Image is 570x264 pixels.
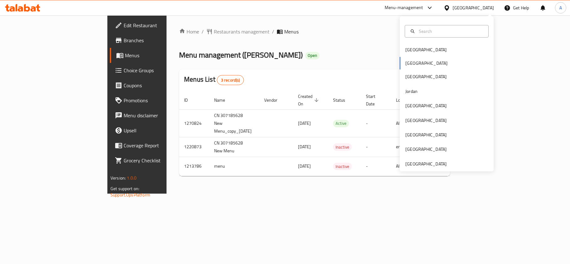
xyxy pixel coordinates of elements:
[184,96,196,104] span: ID
[333,163,352,170] span: Inactive
[110,93,203,108] a: Promotions
[559,4,562,11] span: A
[110,63,203,78] a: Choice Groups
[405,160,447,167] div: [GEOGRAPHIC_DATA]
[405,73,447,80] div: [GEOGRAPHIC_DATA]
[214,28,270,35] span: Restaurants management
[333,143,352,151] div: Inactive
[125,52,198,59] span: Menus
[361,109,391,137] td: -
[264,96,285,104] span: Vendor
[391,157,423,176] td: All
[391,137,423,157] td: en-US
[124,142,198,149] span: Coverage Report
[110,78,203,93] a: Coupons
[110,153,203,168] a: Grocery Checklist
[305,53,320,58] span: Open
[124,82,198,89] span: Coupons
[333,144,352,151] span: Inactive
[124,127,198,134] span: Upsell
[110,185,139,193] span: Get support on:
[202,28,204,35] li: /
[124,67,198,74] span: Choice Groups
[366,93,383,108] span: Start Date
[416,28,485,35] input: Search
[127,174,136,182] span: 1.0.0
[124,157,198,164] span: Grocery Checklist
[179,91,493,176] table: enhanced table
[405,146,447,153] div: [GEOGRAPHIC_DATA]
[110,108,203,123] a: Menu disclaimer
[385,4,423,12] div: Menu-management
[298,93,321,108] span: Created On
[184,75,244,85] h2: Menus List
[217,77,244,83] span: 3 record(s)
[453,4,494,11] div: [GEOGRAPHIC_DATA]
[361,137,391,157] td: -
[405,117,447,124] div: [GEOGRAPHIC_DATA]
[124,37,198,44] span: Branches
[333,96,353,104] span: Status
[284,28,299,35] span: Menus
[396,96,416,104] span: Locale
[361,157,391,176] td: -
[298,119,311,127] span: [DATE]
[124,22,198,29] span: Edit Restaurant
[110,174,126,182] span: Version:
[179,28,450,35] nav: breadcrumb
[110,191,150,199] a: Support.OpsPlatform
[272,28,274,35] li: /
[110,48,203,63] a: Menus
[110,138,203,153] a: Coverage Report
[333,120,349,127] span: Active
[124,112,198,119] span: Menu disclaimer
[179,48,303,62] span: Menu management ( [PERSON_NAME] )
[110,123,203,138] a: Upsell
[298,162,311,170] span: [DATE]
[209,157,259,176] td: menu
[206,28,270,35] a: Restaurants management
[209,137,259,157] td: CN 307185628 New Menu
[405,88,418,95] div: Jordan
[110,18,203,33] a: Edit Restaurant
[405,131,447,138] div: [GEOGRAPHIC_DATA]
[405,46,447,53] div: [GEOGRAPHIC_DATA]
[124,97,198,104] span: Promotions
[110,33,203,48] a: Branches
[298,143,311,151] span: [DATE]
[405,102,447,109] div: [GEOGRAPHIC_DATA]
[391,109,423,137] td: All
[214,96,233,104] span: Name
[209,109,259,137] td: CN 307185628 New Menu_copy_[DATE]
